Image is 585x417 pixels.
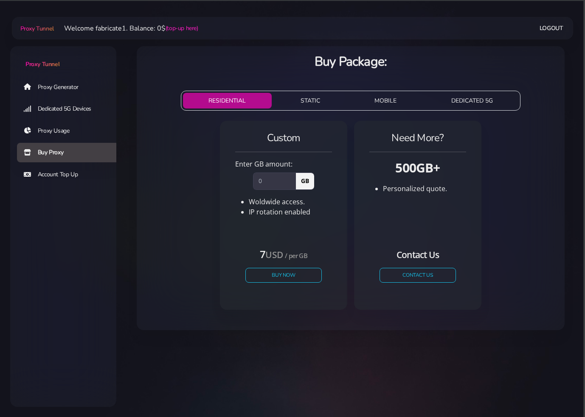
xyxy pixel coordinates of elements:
[166,24,198,33] a: (top-up here)
[295,172,314,189] span: GB
[17,143,123,162] a: Buy Proxy
[397,249,439,261] small: Contact Us
[54,23,198,33] li: Welcome fabricate1. Balance: 0$
[143,53,558,70] h3: Buy Package:
[369,159,466,176] h3: 500GB+
[25,60,59,68] span: Proxy Tunnel
[235,131,332,145] h4: Custom
[536,368,574,406] iframe: Webchat Widget
[183,93,272,108] button: RESIDENTIAL
[19,22,54,35] a: Proxy Tunnel
[540,20,563,36] a: Logout
[17,99,123,119] a: Dedicated 5G Devices
[380,268,456,283] a: CONTACT US
[265,249,283,261] small: USD
[383,183,466,194] li: Personalized quote.
[17,121,123,141] a: Proxy Usage
[230,159,337,169] div: Enter GB amount:
[369,131,466,145] h4: Need More?
[10,46,116,69] a: Proxy Tunnel
[253,172,296,189] input: 0
[20,25,54,33] span: Proxy Tunnel
[245,247,322,261] h4: 7
[275,93,346,108] button: STATIC
[249,207,332,217] li: IP rotation enabled
[249,197,332,207] li: Woldwide access.
[17,77,123,97] a: Proxy Generator
[426,93,519,108] button: DEDICATED 5G
[17,165,123,184] a: Account Top Up
[245,268,322,283] button: Buy Now
[285,251,307,260] small: / per GB
[349,93,422,108] button: MOBILE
